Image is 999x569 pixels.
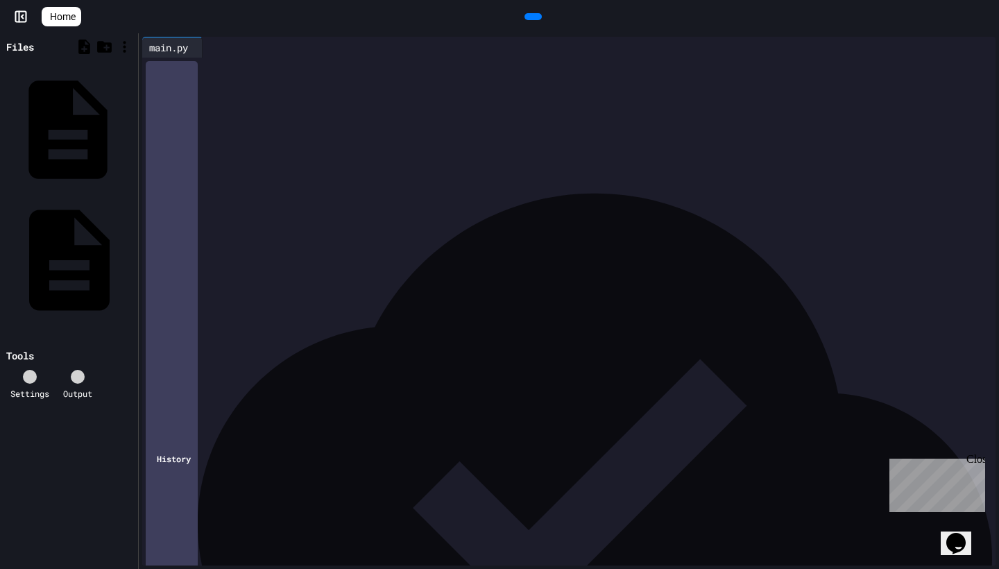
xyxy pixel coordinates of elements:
div: main.py [142,40,195,55]
iframe: chat widget [884,453,985,512]
div: Chat with us now!Close [6,6,96,88]
iframe: chat widget [941,513,985,555]
div: Output [63,387,92,400]
div: Settings [10,387,49,400]
div: Files [6,40,34,54]
div: main.py [142,37,203,58]
div: Tools [6,348,34,363]
a: Home [42,7,81,26]
span: Home [50,10,76,24]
